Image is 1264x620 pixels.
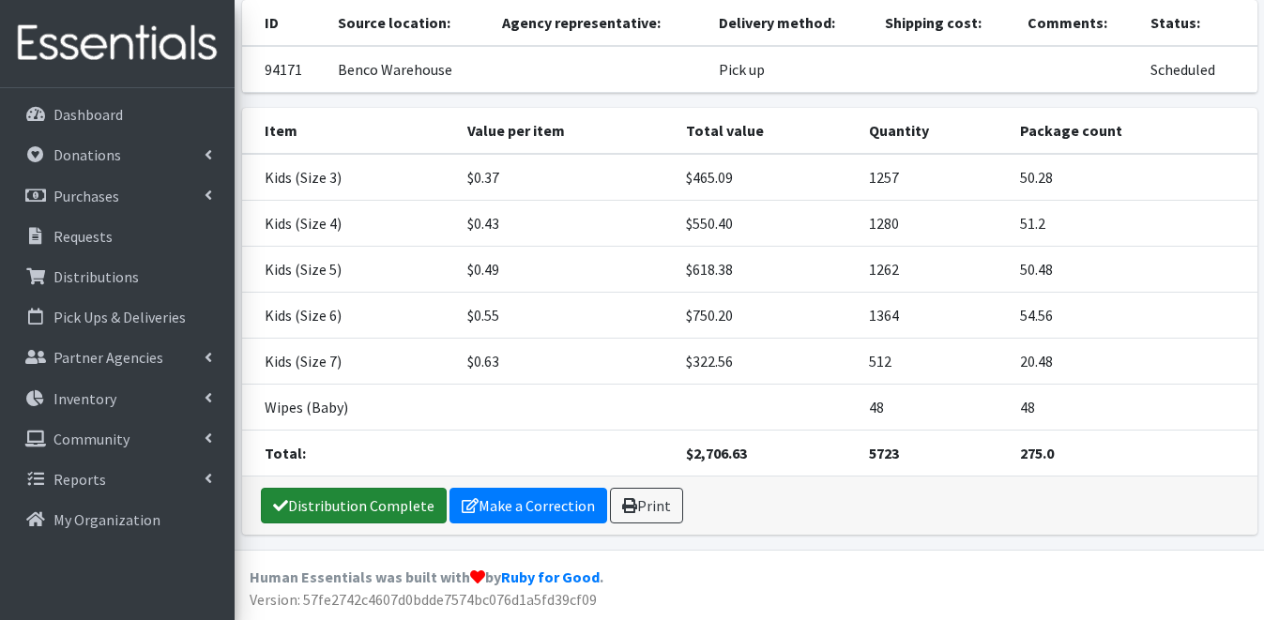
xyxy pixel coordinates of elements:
[869,444,899,462] strong: 5723
[53,308,186,326] p: Pick Ups & Deliveries
[53,430,129,448] p: Community
[53,510,160,529] p: My Organization
[858,154,1009,201] td: 1257
[242,339,456,385] td: Kids (Size 7)
[8,339,227,376] a: Partner Agencies
[8,420,227,458] a: Community
[858,247,1009,293] td: 1262
[1009,293,1257,339] td: 54.56
[456,339,676,385] td: $0.63
[675,247,858,293] td: $618.38
[242,293,456,339] td: Kids (Size 6)
[8,218,227,255] a: Requests
[242,46,327,93] td: 94171
[8,461,227,498] a: Reports
[456,247,676,293] td: $0.49
[8,96,227,133] a: Dashboard
[8,501,227,538] a: My Organization
[53,389,116,408] p: Inventory
[327,46,491,93] td: Benco Warehouse
[686,444,747,462] strong: $2,706.63
[265,444,306,462] strong: Total:
[8,136,227,174] a: Donations
[53,227,113,246] p: Requests
[1020,444,1054,462] strong: 275.0
[250,567,603,586] strong: Human Essentials was built with by .
[242,154,456,201] td: Kids (Size 3)
[250,590,597,609] span: Version: 57fe2742c4607d0bdde7574bc076d1a5fd39cf09
[53,470,106,489] p: Reports
[456,293,676,339] td: $0.55
[1139,46,1257,93] td: Scheduled
[1009,201,1257,247] td: 51.2
[1009,385,1257,431] td: 48
[675,339,858,385] td: $322.56
[242,385,456,431] td: Wipes (Baby)
[675,108,858,154] th: Total value
[53,267,139,286] p: Distributions
[449,488,607,523] a: Make a Correction
[8,258,227,295] a: Distributions
[610,488,683,523] a: Print
[8,298,227,336] a: Pick Ups & Deliveries
[242,201,456,247] td: Kids (Size 4)
[242,108,456,154] th: Item
[858,108,1009,154] th: Quantity
[675,293,858,339] td: $750.20
[1009,247,1257,293] td: 50.48
[456,201,676,247] td: $0.43
[261,488,447,523] a: Distribution Complete
[456,154,676,201] td: $0.37
[53,187,119,205] p: Purchases
[8,12,227,75] img: HumanEssentials
[8,177,227,215] a: Purchases
[708,46,874,93] td: Pick up
[1009,154,1257,201] td: 50.28
[53,105,123,124] p: Dashboard
[53,145,121,164] p: Donations
[1009,108,1257,154] th: Package count
[858,201,1009,247] td: 1280
[675,154,858,201] td: $465.09
[242,247,456,293] td: Kids (Size 5)
[858,293,1009,339] td: 1364
[1009,339,1257,385] td: 20.48
[53,348,163,367] p: Partner Agencies
[858,385,1009,431] td: 48
[8,380,227,417] a: Inventory
[675,201,858,247] td: $550.40
[456,108,676,154] th: Value per item
[501,567,600,586] a: Ruby for Good
[858,339,1009,385] td: 512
